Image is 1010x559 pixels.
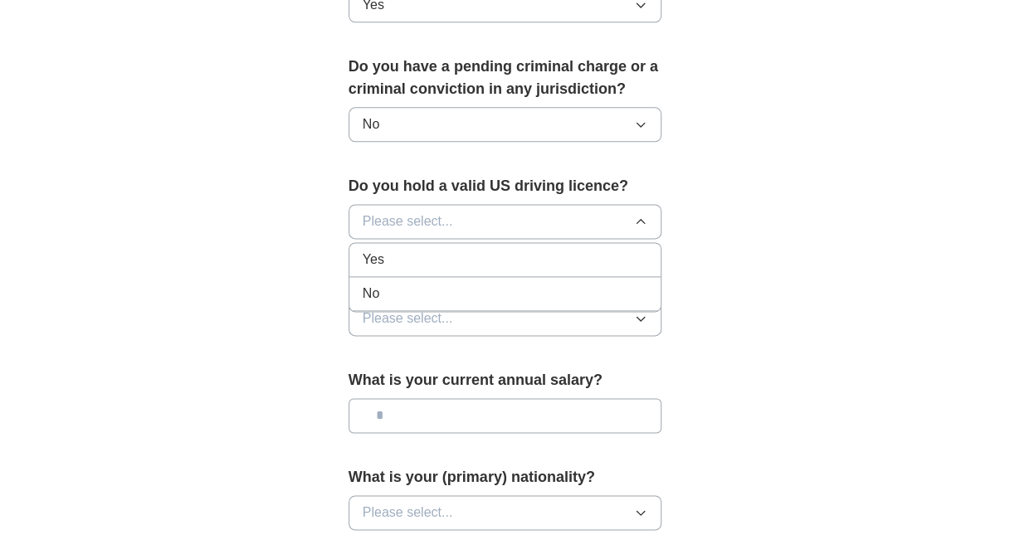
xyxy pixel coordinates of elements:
[363,309,453,328] span: Please select...
[349,495,662,530] button: Please select...
[349,175,662,197] label: Do you hold a valid US driving licence?
[349,107,662,142] button: No
[349,301,662,336] button: Please select...
[363,211,453,231] span: Please select...
[349,369,662,391] label: What is your current annual salary?
[349,466,662,489] label: What is your (primary) nationality?
[363,250,384,270] span: Yes
[363,114,379,134] span: No
[363,503,453,523] span: Please select...
[349,56,662,100] label: Do you have a pending criminal charge or a criminal conviction in any jurisdiction?
[363,284,379,304] span: No
[349,204,662,239] button: Please select...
